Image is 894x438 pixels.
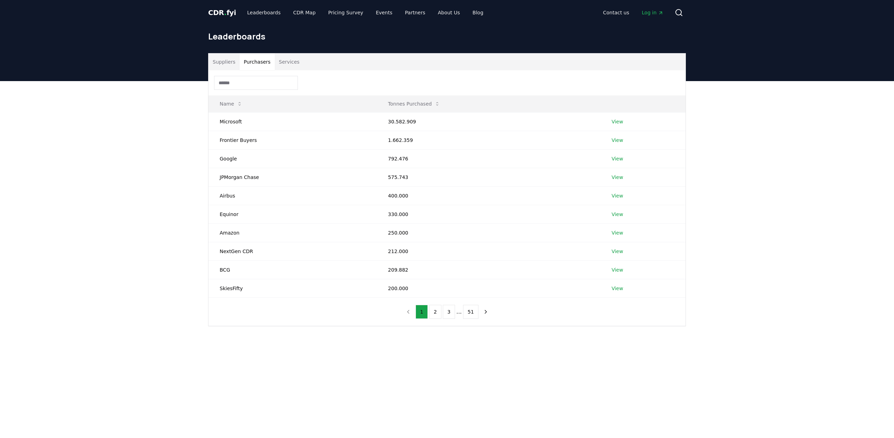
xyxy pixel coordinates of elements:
button: 51 [463,305,478,319]
a: View [611,229,623,236]
td: 575.743 [377,168,600,186]
td: 200.000 [377,279,600,297]
h1: Leaderboards [208,31,686,42]
a: Pricing Survey [323,6,369,19]
td: Microsoft [208,112,377,131]
td: Frontier Buyers [208,131,377,149]
td: 212.000 [377,242,600,260]
a: CDR Map [288,6,321,19]
button: next page [480,305,492,319]
a: View [611,248,623,255]
td: 209.882 [377,260,600,279]
span: Log in [642,9,664,16]
nav: Main [598,6,669,19]
td: Google [208,149,377,168]
nav: Main [242,6,489,19]
td: 30.582.909 [377,112,600,131]
span: . [224,8,227,17]
a: View [611,118,623,125]
a: Contact us [598,6,635,19]
td: 792.476 [377,149,600,168]
td: SkiesFifty [208,279,377,297]
button: 1 [416,305,428,319]
a: View [611,266,623,273]
a: About Us [432,6,466,19]
a: View [611,211,623,218]
button: 2 [429,305,441,319]
a: Events [370,6,398,19]
a: View [611,192,623,199]
a: View [611,174,623,181]
td: NextGen CDR [208,242,377,260]
td: 250.000 [377,223,600,242]
a: View [611,137,623,144]
a: Log in [636,6,669,19]
button: Name [214,97,248,111]
a: Leaderboards [242,6,286,19]
a: View [611,155,623,162]
td: JPMorgan Chase [208,168,377,186]
a: CDR.fyi [208,8,236,17]
button: Suppliers [208,53,240,70]
button: 3 [443,305,455,319]
td: Amazon [208,223,377,242]
button: Services [275,53,304,70]
td: 330.000 [377,205,600,223]
span: CDR fyi [208,8,236,17]
td: 400.000 [377,186,600,205]
button: Tonnes Purchased [382,97,446,111]
button: Purchasers [240,53,275,70]
li: ... [456,308,462,316]
td: 1.662.359 [377,131,600,149]
td: Equinor [208,205,377,223]
a: Partners [400,6,431,19]
a: View [611,285,623,292]
td: Airbus [208,186,377,205]
a: Blog [467,6,489,19]
td: BCG [208,260,377,279]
